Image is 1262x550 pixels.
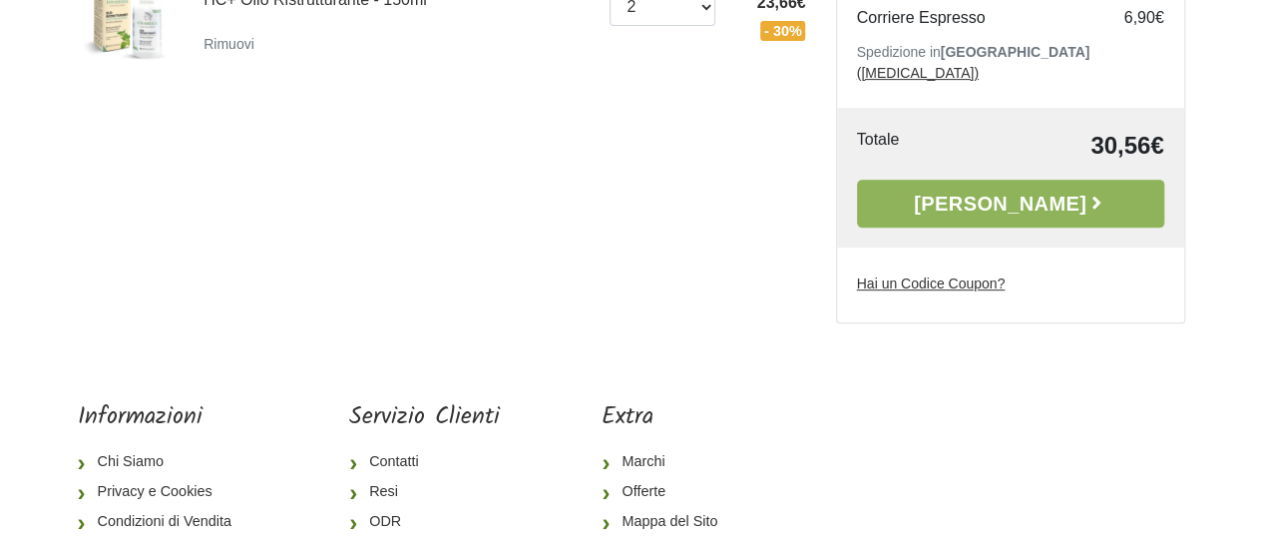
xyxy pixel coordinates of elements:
a: Marchi [602,447,733,477]
span: - 30% [760,21,806,41]
p: Spedizione in [857,42,1164,84]
u: Hai un Codice Coupon? [857,275,1006,291]
a: Chi Siamo [78,447,247,477]
td: Totale [857,128,970,164]
td: 6,90€ [1084,2,1164,34]
td: Corriere Espresso [857,2,1084,34]
label: Hai un Codice Coupon? [857,274,1006,294]
a: Rimuovi [204,31,262,56]
a: Resi [349,477,500,507]
h5: Extra [602,403,733,432]
td: 30,56€ [970,128,1164,164]
a: [PERSON_NAME] [857,180,1164,228]
a: Offerte [602,477,733,507]
a: Contatti [349,447,500,477]
a: ([MEDICAL_DATA]) [857,65,979,81]
a: Privacy e Cookies [78,477,247,507]
a: Mappa del Sito [602,507,733,537]
h5: Servizio Clienti [349,403,500,432]
a: Condizioni di Vendita [78,507,247,537]
a: ODR [349,507,500,537]
small: Rimuovi [204,36,254,52]
h5: Informazioni [78,403,247,432]
b: [GEOGRAPHIC_DATA] [941,44,1090,60]
iframe: fb:page Facebook Social Plugin [835,403,1184,473]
